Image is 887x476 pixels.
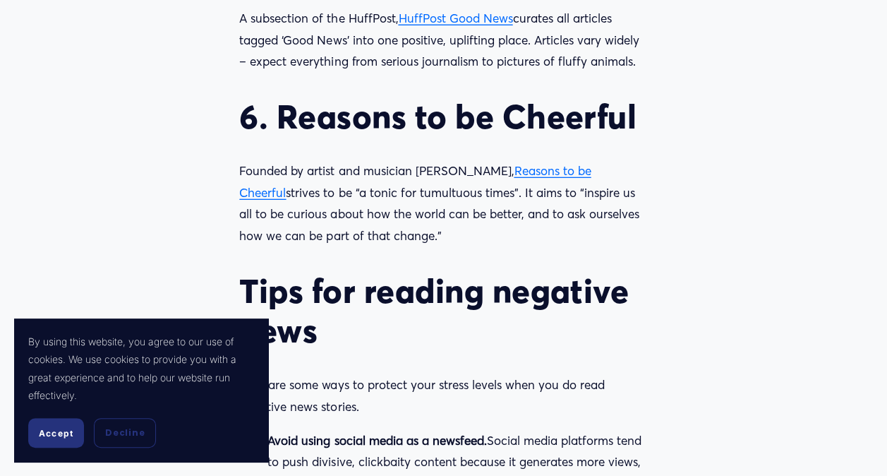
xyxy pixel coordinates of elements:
[239,163,591,200] a: Reasons to be Cheerful
[105,427,145,439] span: Decline
[28,333,254,404] p: By using this website, you agree to our use of cookies. We use cookies to provide you with a grea...
[239,374,647,417] p: Here are some ways to protect your stress levels when you do read negative news stories.
[94,418,156,448] button: Decline
[398,11,512,25] a: HuffPost Good News
[239,160,647,246] p: Founded by artist and musician [PERSON_NAME], strives to be “a tonic for tumultuous times”. It ai...
[39,428,73,439] span: Accept
[239,97,647,136] h2: 6. Reasons to be Cheerful
[28,418,84,448] button: Accept
[239,8,647,73] p: A subsection of the HuffPost, curates all articles tagged ‘Good News’ into one positive, upliftin...
[239,271,647,351] h2: Tips for reading negative news
[14,319,268,462] section: Cookie banner
[267,433,486,448] strong: Avoid using social media as a newsfeed.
